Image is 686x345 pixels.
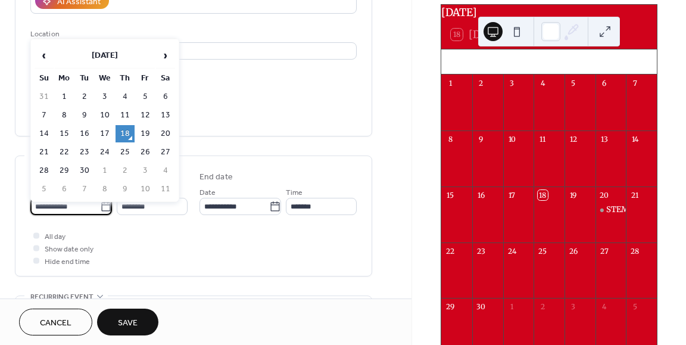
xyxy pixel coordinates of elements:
th: Th [116,70,135,87]
td: 9 [75,107,94,124]
td: 26 [136,144,155,161]
td: 6 [156,88,175,105]
div: 5 [630,302,640,312]
td: 3 [95,88,114,105]
button: Save [97,309,158,335]
div: 2 [476,78,486,88]
td: 5 [35,181,54,198]
td: 18 [116,125,135,142]
th: [DATE] [55,43,155,69]
td: 30 [75,162,94,179]
th: Sa [156,70,175,87]
div: 30 [476,302,486,312]
div: 3 [507,78,517,88]
td: 10 [136,181,155,198]
div: Fri [563,49,591,74]
td: 10 [95,107,114,124]
td: 29 [55,162,74,179]
td: 11 [156,181,175,198]
td: 4 [116,88,135,105]
td: 24 [95,144,114,161]
td: 21 [35,144,54,161]
td: 20 [156,125,175,142]
td: 22 [55,144,74,161]
div: 24 [507,246,517,256]
td: 25 [116,144,135,161]
td: 2 [75,88,94,105]
div: Sun [619,49,647,74]
div: Wed [507,49,535,74]
div: Thu [535,49,563,74]
button: Cancel [19,309,92,335]
div: 16 [476,190,486,200]
div: Mon [451,49,479,74]
span: Save [118,317,138,330]
div: Location [30,28,354,41]
div: 19 [568,190,578,200]
td: 13 [156,107,175,124]
td: 14 [35,125,54,142]
div: 14 [630,134,640,144]
th: Tu [75,70,94,87]
div: Tue [479,49,507,74]
div: 25 [538,246,548,256]
div: 26 [568,246,578,256]
span: Show date only [45,243,93,256]
th: Su [35,70,54,87]
div: 11 [538,134,548,144]
div: 4 [599,302,609,312]
th: Mo [55,70,74,87]
td: 9 [116,181,135,198]
div: 15 [445,190,456,200]
td: 8 [95,181,114,198]
span: ‹ [35,43,53,67]
div: 5 [568,78,578,88]
div: 29 [445,302,456,312]
td: 28 [35,162,54,179]
td: 2 [116,162,135,179]
td: 23 [75,144,94,161]
span: › [157,43,174,67]
td: 3 [136,162,155,179]
th: Fr [136,70,155,87]
td: 5 [136,88,155,105]
div: [DATE] [441,5,657,20]
div: 12 [568,134,578,144]
td: 12 [136,107,155,124]
td: 8 [55,107,74,124]
div: 17 [507,190,517,200]
td: 4 [156,162,175,179]
td: 6 [55,181,74,198]
td: 1 [55,88,74,105]
td: 11 [116,107,135,124]
span: Hide end time [45,256,90,268]
div: 7 [630,78,640,88]
td: 19 [136,125,155,142]
span: All day [45,231,66,243]
div: 6 [599,78,609,88]
span: Date [199,187,216,199]
div: 1 [445,78,456,88]
div: 28 [630,246,640,256]
td: 7 [35,107,54,124]
div: 22 [445,246,456,256]
th: We [95,70,114,87]
div: Sat [591,49,619,74]
div: STEM Back to School Social [595,204,626,215]
td: 7 [75,181,94,198]
div: 2 [538,302,548,312]
td: 1 [95,162,114,179]
div: 4 [538,78,548,88]
td: 17 [95,125,114,142]
div: 20 [599,190,609,200]
div: 1 [507,302,517,312]
div: 27 [599,246,609,256]
div: 3 [568,302,578,312]
span: Cancel [40,317,71,330]
div: 13 [599,134,609,144]
div: End date [199,171,233,184]
td: 16 [75,125,94,142]
div: 10 [507,134,517,144]
span: Time [286,187,303,199]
